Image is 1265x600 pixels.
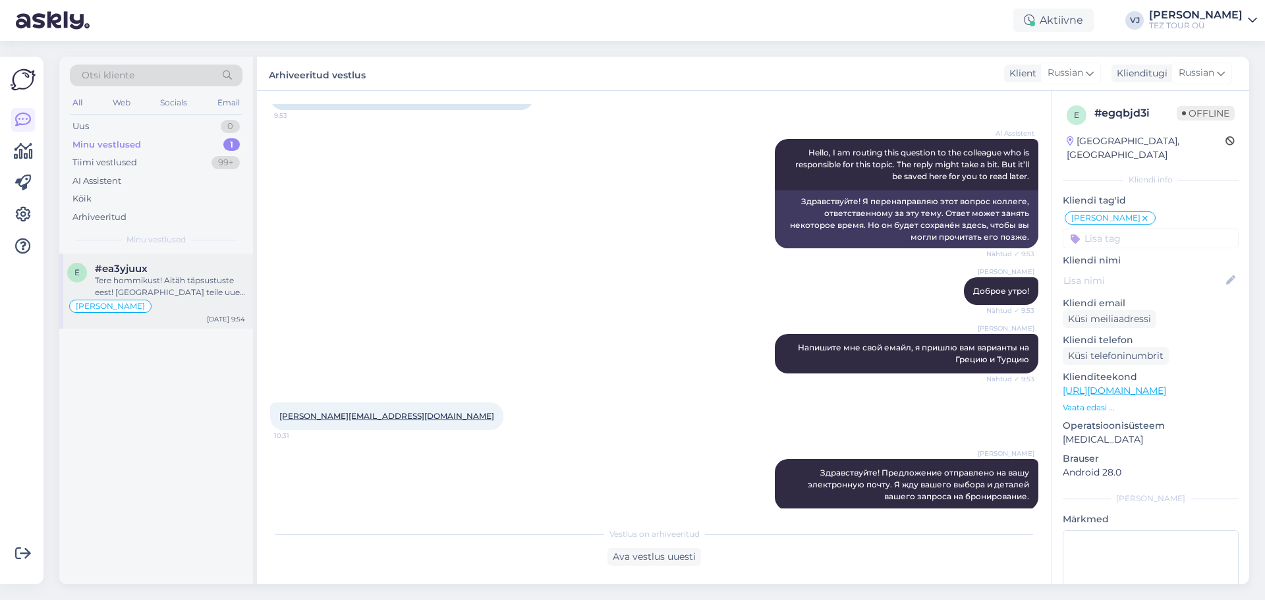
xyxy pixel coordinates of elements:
span: Доброе утро! [973,286,1029,296]
div: Klient [1004,67,1036,80]
span: Nähtud ✓ 9:53 [985,374,1034,384]
p: Brauser [1063,452,1239,466]
span: Hello, I am routing this question to the colleague who is responsible for this topic. The reply m... [795,148,1031,181]
div: TEZ TOUR OÜ [1149,20,1243,31]
p: Operatsioonisüsteem [1063,419,1239,433]
span: AI Assistent [985,128,1034,138]
div: Socials [157,94,190,111]
p: Kliendi email [1063,296,1239,310]
span: 10:31 [274,431,323,441]
span: [PERSON_NAME] [978,323,1034,333]
div: Tiimi vestlused [72,156,137,169]
div: Küsi meiliaadressi [1063,310,1156,328]
div: 0 [221,120,240,133]
div: Kliendi info [1063,174,1239,186]
div: Küsi telefoninumbrit [1063,347,1169,365]
a: [URL][DOMAIN_NAME] [1063,385,1166,396]
div: [GEOGRAPHIC_DATA], [GEOGRAPHIC_DATA] [1067,134,1225,162]
p: Vaata edasi ... [1063,402,1239,414]
div: Web [110,94,133,111]
input: Lisa tag [1063,229,1239,248]
span: Otsi kliente [82,68,134,82]
p: Kliendi tag'id [1063,194,1239,207]
span: Nähtud ✓ 9:53 [985,306,1034,315]
span: [PERSON_NAME] [1071,214,1140,222]
div: VJ [1125,11,1144,30]
div: Uus [72,120,89,133]
div: # egqbjd3i [1094,105,1177,121]
div: Minu vestlused [72,138,141,151]
div: [PERSON_NAME] [1063,493,1239,505]
img: Askly Logo [11,67,36,92]
span: Здравствуйте! Предложение отправлено на вашу электронную почту. Я жду вашего выбора и деталей ваш... [808,468,1031,501]
span: Vestlus on arhiveeritud [609,528,700,540]
div: Arhiveeritud [72,211,126,224]
div: Aktiivne [1013,9,1094,32]
span: 9:53 [274,111,323,121]
p: Kliendi telefon [1063,333,1239,347]
a: [PERSON_NAME][EMAIL_ADDRESS][DOMAIN_NAME] [279,411,494,421]
a: [PERSON_NAME]TEZ TOUR OÜ [1149,10,1257,31]
div: Здравствуйте! Я перенаправляю этот вопрос коллеге, ответственному за эту тему. Ответ может занять... [775,190,1038,248]
span: [PERSON_NAME] [76,302,145,310]
div: Email [215,94,242,111]
span: e [1074,110,1079,120]
span: Russian [1179,66,1214,80]
span: Minu vestlused [126,234,186,246]
span: [PERSON_NAME] [978,267,1034,277]
div: [DATE] 9:54 [207,314,245,324]
input: Lisa nimi [1063,273,1223,288]
div: 1 [223,138,240,151]
div: [PERSON_NAME] [1149,10,1243,20]
div: All [70,94,85,111]
span: Nähtud ✓ 9:53 [985,249,1034,259]
p: Märkmed [1063,512,1239,526]
span: e [74,267,80,277]
div: Ava vestlus uuesti [607,548,701,566]
span: [PERSON_NAME] [978,449,1034,458]
span: Напишите мне свой емайл, я пришлю вам варианты на Грецию и Турцию [798,342,1031,364]
p: Kliendi nimi [1063,254,1239,267]
div: Kõik [72,192,92,205]
div: Tere hommikust! Aitäh täpsustuste eest! [GEOGRAPHIC_DATA] teile uue hotelli valiku, mis on väikse... [95,275,245,298]
span: Russian [1048,66,1083,80]
label: Arhiveeritud vestlus [269,65,366,82]
div: 99+ [211,156,240,169]
div: Klienditugi [1111,67,1167,80]
span: #ea3yjuux [95,263,148,275]
p: Klienditeekond [1063,370,1239,384]
div: AI Assistent [72,175,121,188]
p: Android 28.0 [1063,466,1239,479]
span: Offline [1177,106,1235,121]
p: [MEDICAL_DATA] [1063,433,1239,447]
